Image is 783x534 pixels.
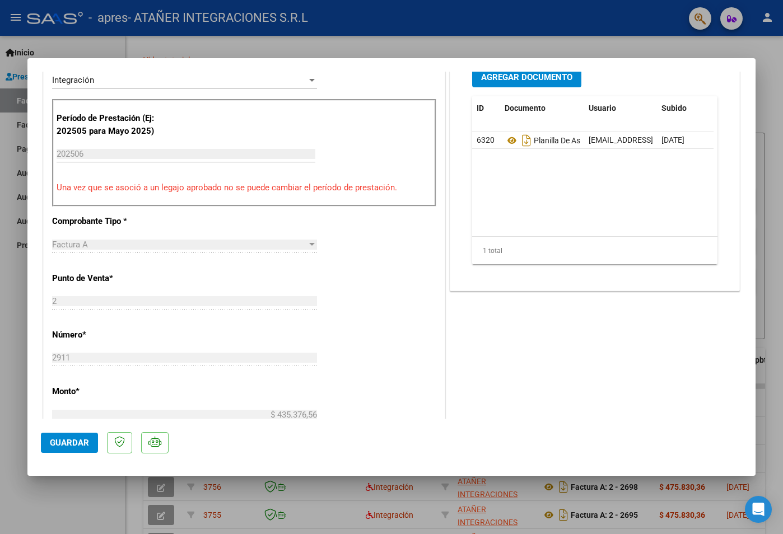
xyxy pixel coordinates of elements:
[52,215,167,228] p: Comprobante Tipo *
[505,104,546,113] span: Documento
[52,272,167,285] p: Punto de Venta
[481,72,572,82] span: Agregar Documento
[713,96,769,120] datatable-header-cell: Acción
[661,135,684,144] span: [DATE]
[472,237,717,265] div: 1 total
[657,96,713,120] datatable-header-cell: Subido
[450,58,739,291] div: DOCUMENTACIÓN RESPALDATORIA
[589,104,616,113] span: Usuario
[52,385,167,398] p: Monto
[477,104,484,113] span: ID
[500,96,584,120] datatable-header-cell: Documento
[52,240,88,250] span: Factura A
[57,181,432,194] p: Una vez que se asoció a un legajo aprobado no se puede cambiar el período de prestación.
[52,329,167,341] p: Número
[584,96,657,120] datatable-header-cell: Usuario
[745,496,772,523] div: Open Intercom Messenger
[57,112,169,137] p: Período de Prestación (Ej: 202505 para Mayo 2025)
[472,96,500,120] datatable-header-cell: ID
[505,136,607,145] span: Planilla De Asistencia
[50,438,89,448] span: Guardar
[41,433,98,453] button: Guardar
[661,104,687,113] span: Subido
[519,132,534,149] i: Descargar documento
[477,135,495,144] span: 6320
[472,67,581,87] button: Agregar Documento
[52,75,94,85] span: Integración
